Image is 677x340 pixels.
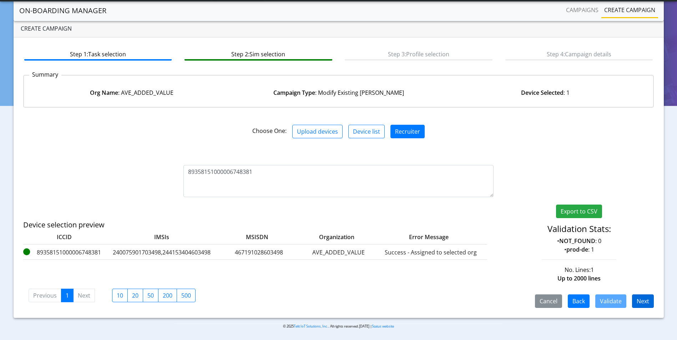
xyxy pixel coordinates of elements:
[19,4,106,18] a: On-Boarding Manager
[345,47,492,61] btn: Step 3: Profile selection
[504,224,654,234] h4: Validation Stats:
[505,47,653,61] btn: Step 4: Campaign details
[535,294,562,308] button: Cancel
[23,248,105,257] label: 89358151000006748381
[23,233,105,241] label: ICCID
[563,3,601,17] a: Campaigns
[442,88,649,97] div: : 1
[177,289,196,302] label: 500
[112,289,128,302] label: 10
[499,274,659,283] div: Up to 2000 lines
[289,233,360,241] label: Organization
[504,237,654,245] p: • : 0
[108,248,215,257] label: 240075901703498,244153404603498
[372,324,394,329] a: Status website
[559,237,595,245] strong: NOT_FOUND
[292,125,343,138] button: Upload devices
[108,233,215,241] label: IMSIs
[235,88,442,97] div: : Modify Existing [PERSON_NAME]
[24,47,172,61] btn: Step 1: Task selection
[175,324,502,329] p: © 2025 . All rights reserved.[DATE] |
[252,127,287,135] span: Choose One:
[158,289,177,302] label: 200
[595,294,626,308] button: Validate
[591,266,594,274] span: 1
[504,245,654,254] p: • : 1
[568,294,590,308] button: Back
[499,266,659,274] div: No. Lines:
[566,246,588,253] strong: prod-de
[28,88,235,97] div: : AVE_ADDED_VALUE
[14,20,664,37] div: Create campaign
[390,125,425,138] button: Recruiter
[601,3,658,17] a: Create campaign
[294,324,328,329] a: Telit IoT Solutions, Inc.
[521,89,564,97] strong: Device Selected
[632,294,654,308] button: Next
[556,205,602,218] button: Export to CSV
[303,248,374,257] label: AVE_ADDED_VALUE
[23,221,444,229] h5: Device selection preview
[348,125,385,138] button: Device list
[127,289,143,302] label: 20
[363,233,470,241] label: Error Message
[185,47,332,61] btn: Step 2: Sim selection
[143,289,158,302] label: 50
[218,233,286,241] label: MSISDN
[90,89,118,97] strong: Org Name
[273,89,315,97] strong: Campaign Type
[29,70,61,79] p: Summary
[377,248,484,257] label: Success - Assigned to selected org
[218,248,300,257] label: 467191028603498
[61,289,74,302] a: 1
